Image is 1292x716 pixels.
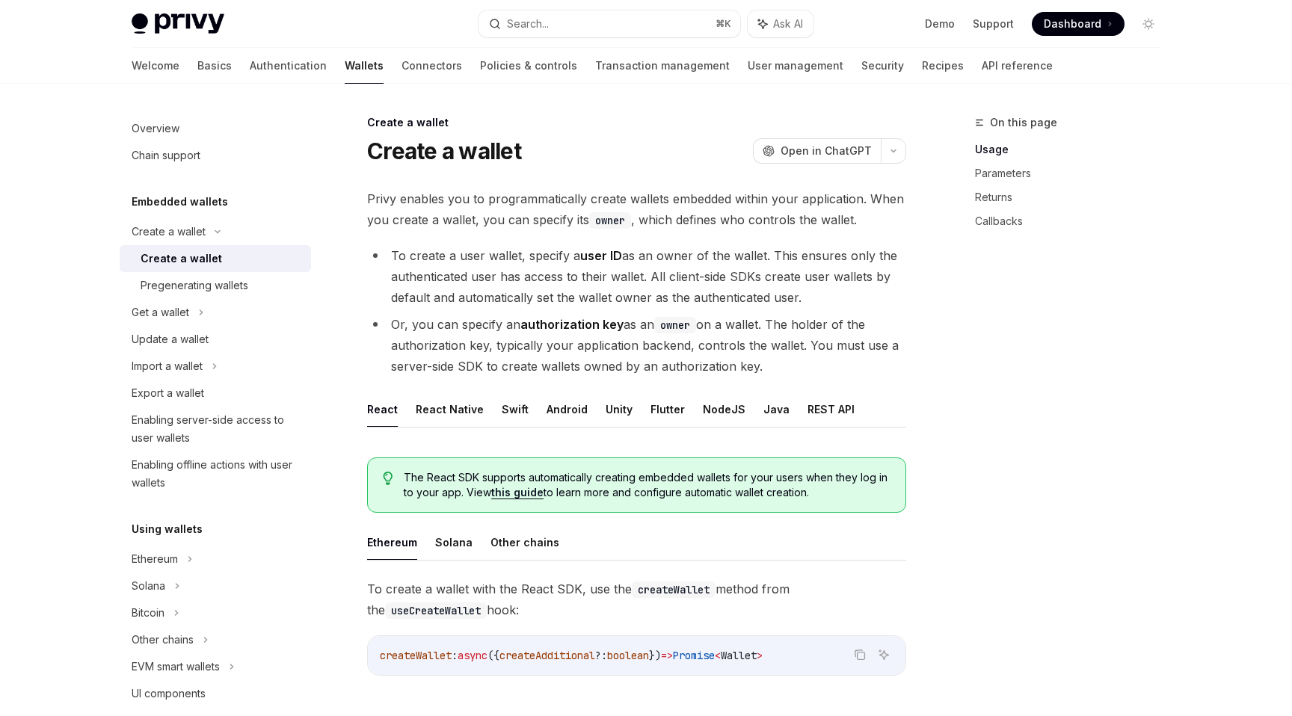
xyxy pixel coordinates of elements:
[703,392,745,427] button: NodeJS
[367,245,906,308] li: To create a user wallet, specify a as an owner of the wallet. This ensures only the authenticated...
[650,392,685,427] button: Flutter
[874,645,893,664] button: Ask AI
[607,649,649,662] span: boolean
[973,16,1014,31] a: Support
[367,578,906,620] span: To create a wallet with the React SDK, use the method from the hook:
[402,48,462,84] a: Connectors
[367,115,906,130] div: Create a wallet
[367,525,417,560] button: Ethereum
[502,392,529,427] button: Swift
[491,486,544,499] a: this guide
[132,411,302,447] div: Enabling server-side access to user wallets
[416,392,484,427] button: React Native
[850,645,870,664] button: Copy the contents from the code block
[520,317,624,332] strong: authorization key
[132,193,228,211] h5: Embedded wallets
[367,392,398,427] button: React
[975,209,1172,233] a: Callbacks
[661,649,673,662] span: =>
[120,115,311,142] a: Overview
[490,525,559,560] button: Other chains
[748,48,843,84] a: User management
[385,602,487,619] code: useCreateWallet
[861,48,904,84] a: Security
[132,604,164,622] div: Bitcoin
[1044,16,1101,31] span: Dashboard
[132,120,179,138] div: Overview
[632,581,716,598] code: createWallet
[715,649,721,662] span: <
[1032,12,1125,36] a: Dashboard
[452,649,458,662] span: :
[120,407,311,451] a: Enabling server-side access to user wallets
[132,357,203,375] div: Import a wallet
[757,649,763,662] span: >
[982,48,1053,84] a: API reference
[367,188,906,230] span: Privy enables you to programmatically create wallets embedded within your application. When you c...
[132,146,200,164] div: Chain support
[673,649,715,662] span: Promise
[458,649,487,662] span: async
[132,658,220,676] div: EVM smart wallets
[480,48,577,84] a: Policies & controls
[132,456,302,492] div: Enabling offline actions with user wallets
[132,223,206,241] div: Create a wallet
[781,143,872,158] span: Open in ChatGPT
[479,10,740,37] button: Search...⌘K
[120,272,311,299] a: Pregenerating wallets
[141,250,222,268] div: Create a wallet
[120,451,311,496] a: Enabling offline actions with user wallets
[975,185,1172,209] a: Returns
[120,142,311,169] a: Chain support
[132,577,165,595] div: Solana
[654,317,696,333] code: owner
[975,138,1172,161] a: Usage
[120,380,311,407] a: Export a wallet
[975,161,1172,185] a: Parameters
[595,48,730,84] a: Transaction management
[132,685,206,703] div: UI components
[367,138,521,164] h1: Create a wallet
[367,314,906,377] li: Or, you can specify an as an on a wallet. The holder of the authorization key, typically your app...
[120,245,311,272] a: Create a wallet
[132,384,204,402] div: Export a wallet
[197,48,232,84] a: Basics
[141,277,248,294] div: Pregenerating wallets
[499,649,595,662] span: createAdditional
[132,13,224,34] img: light logo
[716,18,731,30] span: ⌘ K
[595,649,607,662] span: ?:
[132,520,203,538] h5: Using wallets
[487,649,499,662] span: ({
[507,15,549,33] div: Search...
[925,16,955,31] a: Demo
[132,48,179,84] a: Welcome
[132,631,194,649] div: Other chains
[649,649,661,662] span: })
[922,48,964,84] a: Recipes
[773,16,803,31] span: Ask AI
[383,472,393,485] svg: Tip
[404,470,890,500] span: The React SDK supports automatically creating embedded wallets for your users when they log in to...
[345,48,384,84] a: Wallets
[721,649,757,662] span: Wallet
[120,326,311,353] a: Update a wallet
[547,392,588,427] button: Android
[807,392,855,427] button: REST API
[753,138,881,164] button: Open in ChatGPT
[990,114,1057,132] span: On this page
[380,649,452,662] span: createWallet
[589,212,631,229] code: owner
[748,10,813,37] button: Ask AI
[435,525,473,560] button: Solana
[606,392,633,427] button: Unity
[132,303,189,321] div: Get a wallet
[250,48,327,84] a: Authentication
[763,392,790,427] button: Java
[1136,12,1160,36] button: Toggle dark mode
[132,550,178,568] div: Ethereum
[580,248,622,263] strong: user ID
[132,330,209,348] div: Update a wallet
[120,680,311,707] a: UI components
